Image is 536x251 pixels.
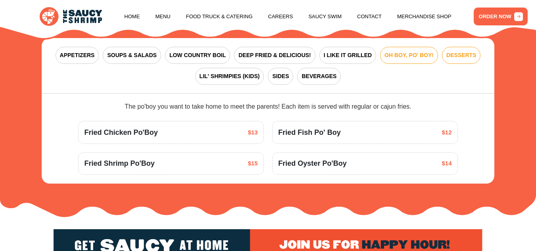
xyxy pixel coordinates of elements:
button: OH BOY, PO' BOY! [380,47,438,64]
button: SIDES [268,68,293,85]
a: Food Truck & Catering [186,2,253,32]
span: $14 [442,159,452,168]
img: logo [40,7,102,26]
a: Menu [155,2,170,32]
span: Fried Chicken Po'Boy [84,127,158,138]
a: Home [124,2,140,32]
a: Saucy Swim [308,2,342,32]
a: Careers [268,2,293,32]
span: DEEP FRIED & DELICIOUS! [238,51,311,59]
span: Fried Fish Po' Boy [278,127,340,138]
span: BEVERAGES [302,72,336,80]
button: DESSERTS [442,47,480,64]
span: LOW COUNTRY BOIL [169,51,226,59]
a: Merchandise Shop [397,2,451,32]
span: DESSERTS [446,51,476,59]
span: I LIKE IT GRILLED [324,51,372,59]
a: ORDER NOW [474,8,528,25]
div: The po'boy you want to take home to meet the parents! Each item is served with regular or cajun f... [78,102,457,111]
span: $13 [248,128,258,137]
span: Fried Shrimp Po'Boy [84,158,154,169]
button: I LIKE IT GRILLED [319,47,376,64]
button: APPETIZERS [56,47,99,64]
span: Fried Oyster Po'Boy [278,158,346,169]
span: SIDES [272,72,289,80]
span: $15 [248,159,258,168]
button: DEEP FRIED & DELICIOUS! [234,47,315,64]
button: LOW COUNTRY BOIL [165,47,230,64]
span: SOUPS & SALADS [107,51,156,59]
span: APPETIZERS [60,51,95,59]
span: $12 [442,128,452,137]
button: LIL' SHRIMPIES (KIDS) [195,68,264,85]
button: SOUPS & SALADS [103,47,161,64]
button: BEVERAGES [297,68,341,85]
a: Contact [357,2,382,32]
span: LIL' SHRIMPIES (KIDS) [200,72,260,80]
span: OH BOY, PO' BOY! [384,51,434,59]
